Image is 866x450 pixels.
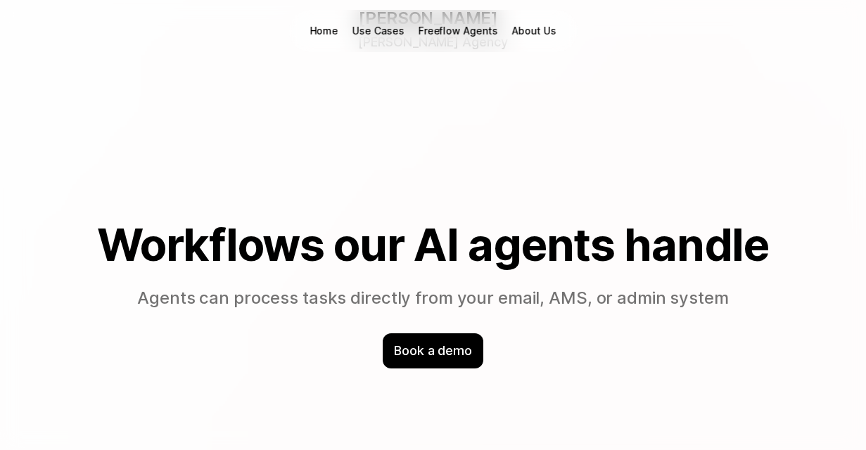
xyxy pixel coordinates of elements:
div: Book a demo [383,333,483,368]
button: Use Cases [345,21,411,41]
p: Book a demo [394,342,472,360]
p: Use Cases [352,24,404,38]
p: Agents can process tasks directly from your email, AMS, or admin system [45,286,821,311]
p: [PERSON_NAME] [358,6,498,30]
p: About Us [511,24,556,38]
a: Freeflow Agents [411,21,504,41]
h2: Workflows our AI agents handle [45,220,821,269]
p: Home [310,24,338,38]
p: Freeflow Agents [418,24,497,38]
